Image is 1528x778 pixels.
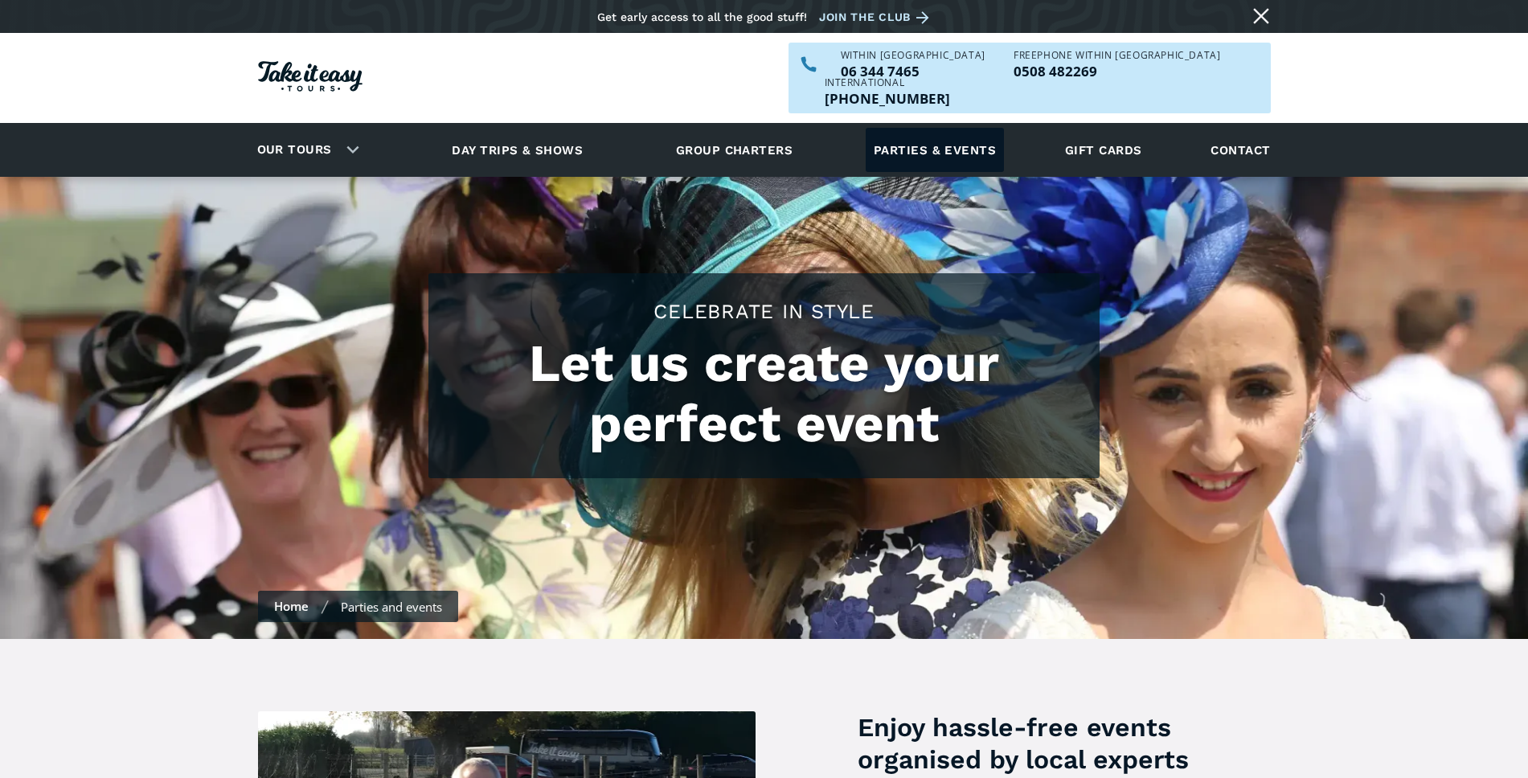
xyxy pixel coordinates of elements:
p: 06 344 7465 [841,64,985,78]
h2: CELEBRATE IN STYLE [444,297,1084,326]
a: Call us outside of NZ on +6463447465 [825,92,950,105]
a: Call us within NZ on 063447465 [841,64,985,78]
a: Gift cards [1057,128,1150,172]
img: Take it easy Tours logo [258,61,363,92]
a: Group charters [656,128,813,172]
a: Parties & events [866,128,1004,172]
div: Get early access to all the good stuff! [597,10,807,23]
a: Home [274,598,309,614]
a: Join the club [819,7,935,27]
div: Parties and events [341,599,442,615]
div: Our tours [238,128,372,172]
a: Day trips & shows [432,128,603,172]
h1: Let us create your perfect event [444,334,1084,454]
div: Freephone WITHIN [GEOGRAPHIC_DATA] [1014,51,1220,60]
a: Call us freephone within NZ on 0508482269 [1014,64,1220,78]
div: WITHIN [GEOGRAPHIC_DATA] [841,51,985,60]
p: [PHONE_NUMBER] [825,92,950,105]
a: Our tours [245,131,344,169]
h3: Enjoy hassle-free events organised by local experts [858,711,1270,776]
a: Contact [1202,128,1278,172]
div: International [825,78,950,88]
nav: Breadcrumbs [258,591,458,622]
p: 0508 482269 [1014,64,1220,78]
a: Close message [1248,3,1274,29]
a: Homepage [258,53,363,104]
